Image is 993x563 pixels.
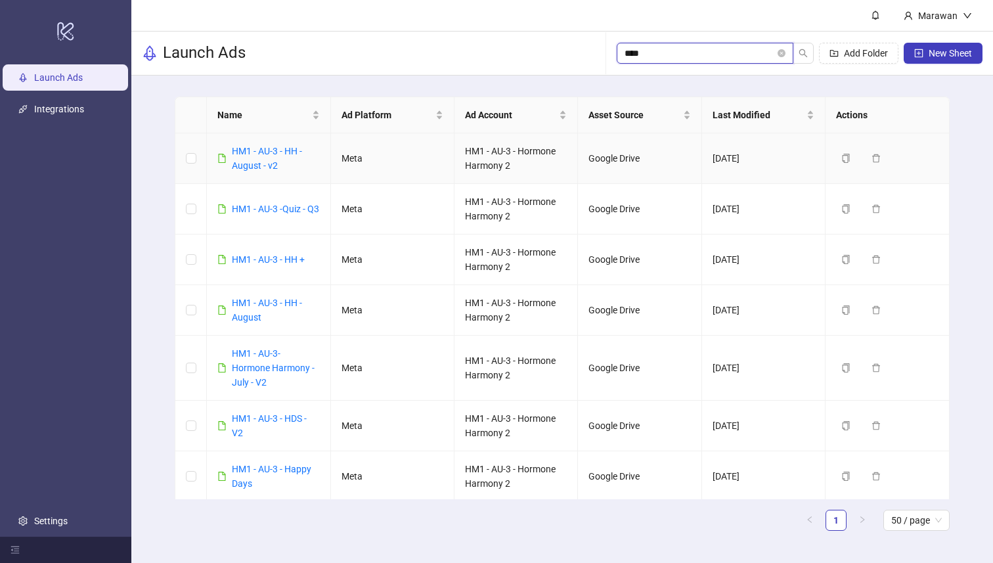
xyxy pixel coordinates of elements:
[232,254,305,265] a: HM1 - AU-3 - HH +
[702,285,826,336] td: [DATE]
[904,43,982,64] button: New Sheet
[819,43,898,64] button: Add Folder
[331,97,454,133] th: Ad Platform
[872,472,881,481] span: delete
[454,184,578,235] td: HM1 - AU-3 - Hormone Harmony 2
[829,49,839,58] span: folder-add
[872,305,881,315] span: delete
[578,451,701,502] td: Google Drive
[588,108,680,122] span: Asset Source
[34,516,68,526] a: Settings
[232,464,311,489] a: HM1 - AU-3 - Happy Days
[217,204,227,214] span: file
[578,235,701,285] td: Google Drive
[702,184,826,235] td: [DATE]
[858,516,866,524] span: right
[331,133,454,184] td: Meta
[34,73,83,83] a: Launch Ads
[207,97,330,133] th: Name
[217,363,227,372] span: file
[799,510,820,531] li: Previous Page
[826,510,847,531] li: 1
[778,49,785,57] button: close-circle
[872,421,881,430] span: delete
[217,305,227,315] span: file
[826,510,846,530] a: 1
[454,133,578,184] td: HM1 - AU-3 - Hormone Harmony 2
[872,204,881,214] span: delete
[11,545,20,554] span: menu-fold
[217,472,227,481] span: file
[232,348,315,388] a: HM1 - AU-3- Hormone Harmony - July - V2
[578,285,701,336] td: Google Drive
[34,104,84,115] a: Integrations
[852,510,873,531] li: Next Page
[142,45,158,61] span: rocket
[454,451,578,502] td: HM1 - AU-3 - Hormone Harmony 2
[702,97,826,133] th: Last Modified
[454,401,578,451] td: HM1 - AU-3 - Hormone Harmony 2
[232,298,302,323] a: HM1 - AU-3 - HH - August
[217,255,227,264] span: file
[841,154,850,163] span: copy
[702,235,826,285] td: [DATE]
[841,472,850,481] span: copy
[217,108,309,122] span: Name
[331,401,454,451] td: Meta
[578,184,701,235] td: Google Drive
[826,97,949,133] th: Actions
[217,421,227,430] span: file
[841,421,850,430] span: copy
[914,49,923,58] span: plus-square
[872,255,881,264] span: delete
[841,305,850,315] span: copy
[702,336,826,401] td: [DATE]
[702,401,826,451] td: [DATE]
[871,11,880,20] span: bell
[454,336,578,401] td: HM1 - AU-3 - Hormone Harmony 2
[454,97,578,133] th: Ad Account
[702,133,826,184] td: [DATE]
[331,336,454,401] td: Meta
[217,154,227,163] span: file
[799,510,820,531] button: left
[799,49,808,58] span: search
[872,363,881,372] span: delete
[331,451,454,502] td: Meta
[841,363,850,372] span: copy
[963,11,972,20] span: down
[578,336,701,401] td: Google Drive
[852,510,873,531] button: right
[454,285,578,336] td: HM1 - AU-3 - Hormone Harmony 2
[578,133,701,184] td: Google Drive
[844,48,888,58] span: Add Folder
[913,9,963,23] div: Marawan
[454,235,578,285] td: HM1 - AU-3 - Hormone Harmony 2
[841,204,850,214] span: copy
[331,285,454,336] td: Meta
[578,97,701,133] th: Asset Source
[713,108,804,122] span: Last Modified
[904,11,913,20] span: user
[929,48,972,58] span: New Sheet
[232,413,307,438] a: HM1 - AU-3 - HDS - V2
[163,43,246,64] h3: Launch Ads
[841,255,850,264] span: copy
[232,204,319,214] a: HM1 - AU-3 -Quiz - Q3
[342,108,433,122] span: Ad Platform
[702,451,826,502] td: [DATE]
[465,108,556,122] span: Ad Account
[883,510,950,531] div: Page Size
[331,184,454,235] td: Meta
[331,235,454,285] td: Meta
[872,154,881,163] span: delete
[806,516,814,524] span: left
[578,401,701,451] td: Google Drive
[891,510,942,530] span: 50 / page
[232,146,302,171] a: HM1 - AU-3 - HH - August - v2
